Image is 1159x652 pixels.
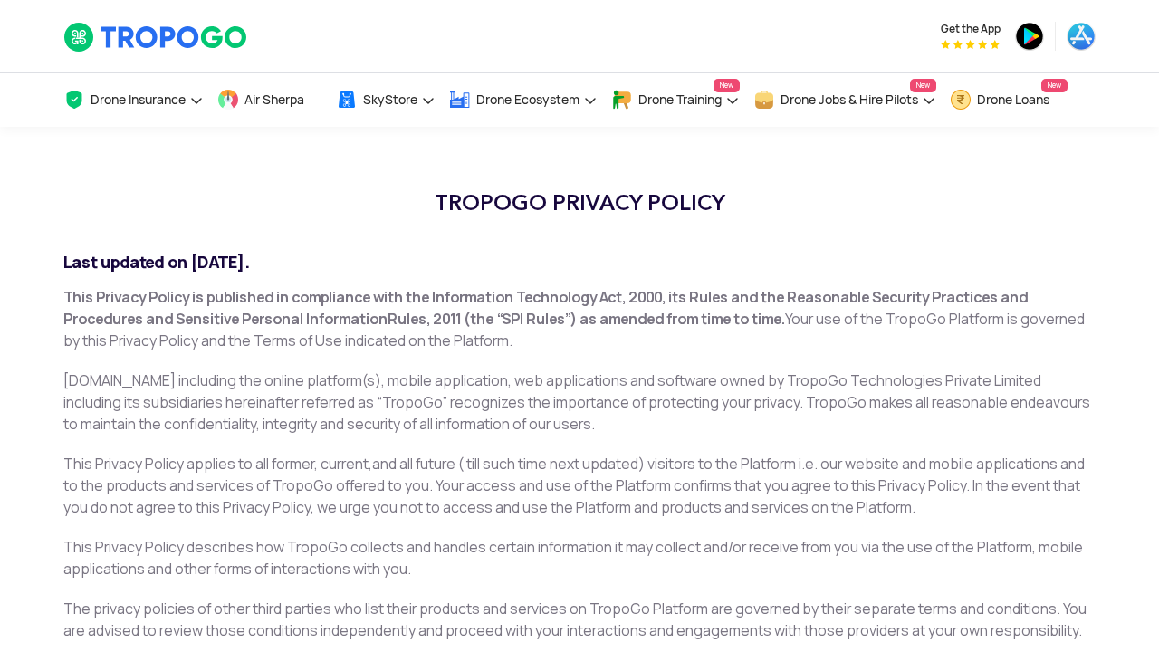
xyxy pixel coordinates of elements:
[1067,22,1096,51] img: ic_appstore.png
[910,79,936,92] span: New
[781,92,918,107] span: Drone Jobs & Hire Pilots
[941,22,1001,36] span: Get the App
[1041,79,1068,92] span: New
[753,73,936,127] a: Drone Jobs & Hire PilotsNew
[244,92,304,107] span: Air Sherpa
[63,454,1096,519] p: This Privacy Policy applies to all former, current,and all future ( till such time next updated) ...
[63,599,1096,642] p: The privacy policies of other third parties who list their products and services on TropoGo Platf...
[63,252,1096,273] h2: Last updated on [DATE].
[63,370,1096,436] p: [DOMAIN_NAME] including the online platform(s), mobile application, web applications and software...
[63,181,1096,225] h1: TROPOGO PRIVACY POLICY
[63,288,1028,329] strong: This Privacy Policy is published in compliance with the Information Technology Act, 2000, its Rul...
[476,92,579,107] span: Drone Ecosystem
[363,92,417,107] span: SkyStore
[611,73,740,127] a: Drone TrainingNew
[91,92,186,107] span: Drone Insurance
[449,73,598,127] a: Drone Ecosystem
[941,40,1000,49] img: App Raking
[714,79,740,92] span: New
[63,287,1096,352] p: Your use of the TropoGo Platform is governed by this Privacy Policy and the Terms of Use indicate...
[1015,22,1044,51] img: ic_playstore.png
[63,22,249,53] img: TropoGo Logo
[336,73,436,127] a: SkyStore
[63,73,204,127] a: Drone Insurance
[217,73,322,127] a: Air Sherpa
[638,92,722,107] span: Drone Training
[950,73,1068,127] a: Drone LoansNew
[63,537,1096,580] p: This Privacy Policy describes how TropoGo collects and handles certain information it may collect...
[977,92,1049,107] span: Drone Loans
